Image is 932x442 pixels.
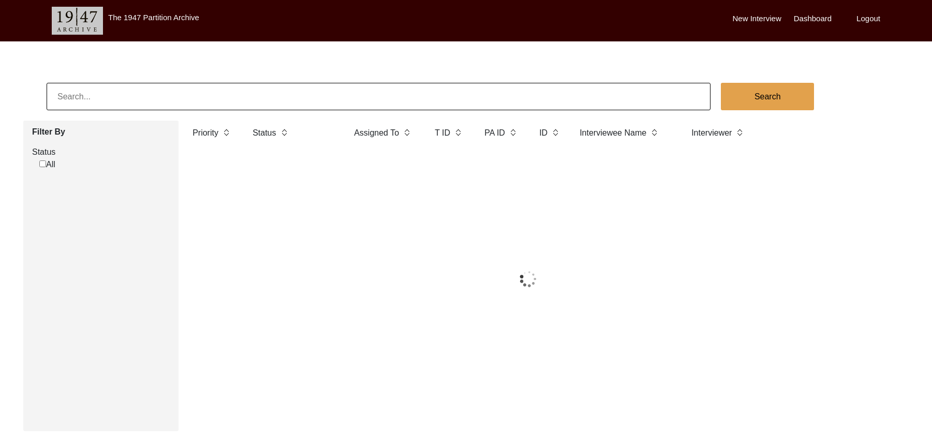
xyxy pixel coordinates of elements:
label: Priority [193,127,218,139]
label: T ID [435,127,450,139]
img: 1*9EBHIOzhE1XfMYoKz1JcsQ.gif [489,253,568,305]
label: Assigned To [354,127,399,139]
label: Logout [856,13,880,25]
label: PA ID [484,127,505,139]
img: sort-button.png [403,127,410,138]
label: The 1947 Partition Archive [108,13,199,22]
img: sort-button.png [650,127,658,138]
img: header-logo.png [52,7,103,35]
button: Search [721,83,814,110]
img: sort-button.png [280,127,288,138]
label: Status [253,127,276,139]
label: Dashboard [794,13,832,25]
label: Filter By [32,126,171,138]
img: sort-button.png [223,127,230,138]
img: sort-button.png [736,127,743,138]
label: Status [32,146,171,158]
label: Interviewee Name [580,127,646,139]
label: All [39,158,55,171]
img: sort-button.png [454,127,462,138]
input: All [39,160,46,167]
label: ID [539,127,548,139]
img: sort-button.png [552,127,559,138]
label: New Interview [733,13,781,25]
img: sort-button.png [509,127,516,138]
label: Interviewer [691,127,732,139]
input: Search... [47,83,711,110]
